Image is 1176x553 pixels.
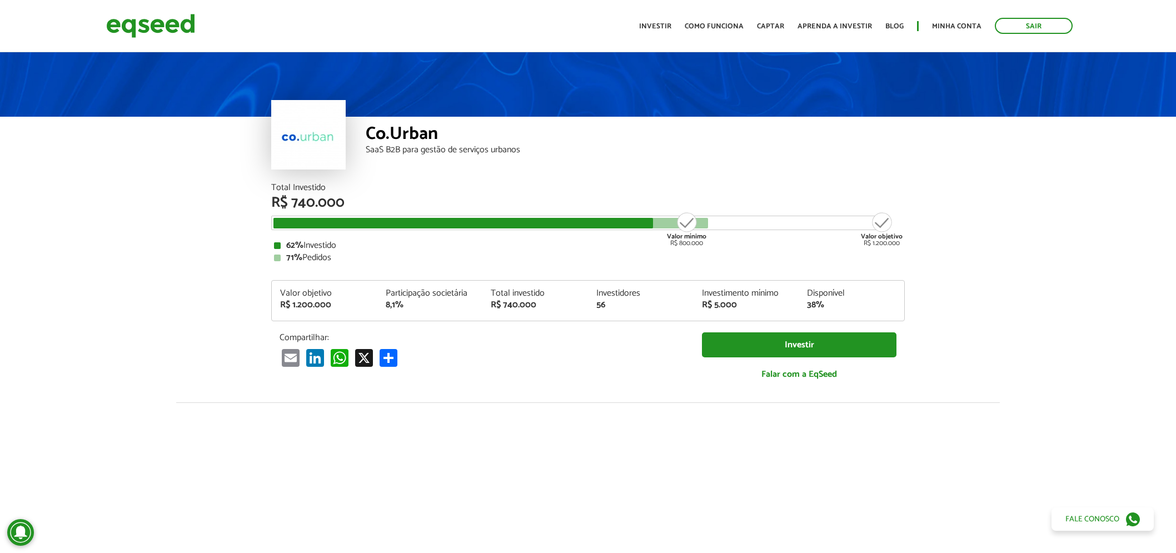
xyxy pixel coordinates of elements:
div: R$ 740.000 [271,196,905,210]
div: Total investido [491,289,580,298]
div: R$ 740.000 [491,301,580,310]
div: Participação societária [386,289,475,298]
strong: 62% [286,238,303,253]
a: WhatsApp [328,348,351,367]
strong: Valor objetivo [861,231,903,242]
div: Disponível [807,289,896,298]
a: Fale conosco [1052,507,1154,531]
div: Investimento mínimo [702,289,791,298]
img: EqSeed [106,11,195,41]
div: R$ 5.000 [702,301,791,310]
a: Email [280,348,302,367]
strong: Valor mínimo [667,231,706,242]
a: Falar com a EqSeed [702,363,896,386]
div: Valor objetivo [280,289,369,298]
a: Compartilhar [377,348,400,367]
div: R$ 1.200.000 [280,301,369,310]
div: SaaS B2B para gestão de serviços urbanos [366,146,905,155]
a: Sair [995,18,1073,34]
a: Aprenda a investir [798,23,872,30]
a: X [353,348,375,367]
a: Investir [702,332,896,357]
a: Minha conta [932,23,981,30]
div: Investido [274,241,902,250]
div: Investidores [596,289,685,298]
div: Total Investido [271,183,905,192]
div: 8,1% [386,301,475,310]
div: R$ 800.000 [666,211,707,247]
a: Captar [757,23,784,30]
a: Blog [885,23,904,30]
p: Compartilhar: [280,332,685,343]
div: R$ 1.200.000 [861,211,903,247]
div: Co.Urban [366,125,905,146]
a: Investir [639,23,671,30]
a: Como funciona [685,23,744,30]
strong: 71% [286,250,302,265]
div: 38% [807,301,896,310]
a: LinkedIn [304,348,326,367]
div: Pedidos [274,253,902,262]
div: 56 [596,301,685,310]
